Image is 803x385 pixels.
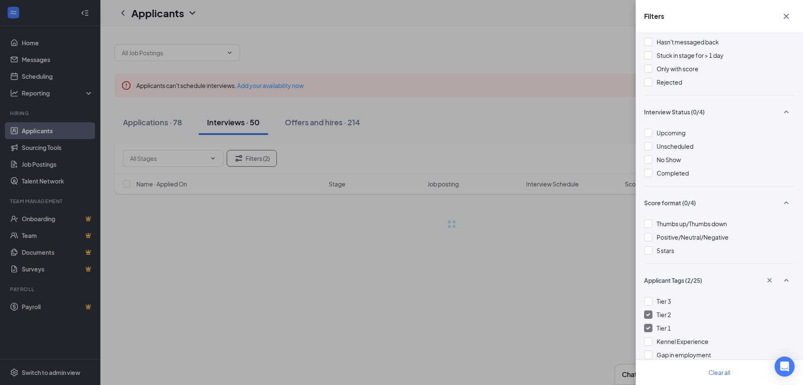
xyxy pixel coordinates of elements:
span: Unscheduled [657,142,693,150]
span: Tier 3 [657,297,671,305]
div: It looks like nobody's here, so I'm closing this conversation. [7,189,127,218]
span: Applicant Tags (2/25) [644,276,702,284]
svg: SmallChevronUp [781,107,791,117]
span: Thumbs up/Thumbs down [657,220,727,227]
button: SmallChevronUp [778,195,795,211]
strong: REPORTED [21,59,51,65]
h5: Filters [644,12,664,21]
div: NVA CyberSecurity [18,6,82,14]
span: Upcoming [657,129,685,137]
svg: SmallChevronUp [781,198,791,208]
span: Kennel Experience [657,338,708,345]
button: Cross [778,8,795,24]
img: 1755887412032553598.png [1,1,18,18]
span: Gap in employment [657,351,711,359]
span: Only with score [657,65,698,72]
span: No Show [657,156,681,163]
button: SmallChevronUp [778,104,795,120]
span: Hasn't messaged back [657,38,719,46]
img: checkbox [646,326,650,330]
span: Tier 2 [657,311,671,318]
button: Clear all [698,364,740,381]
span: Stuck in stage for > 1 day [657,52,724,59]
p: Phishing is getting sophisticated, with red flags less apparent. Any email that is suspicious, SP... [14,39,120,72]
span: Interview Status (0/4) [644,108,705,116]
button: SmallChevronUp [778,272,795,288]
svg: Cross [765,276,774,284]
span: Completed [657,169,689,177]
p: Please watch this 2-minute video to review the warning signs from the recent phishing email so th... [14,100,120,134]
span: Positive/Neutral/Negative [657,233,729,241]
img: checkbox [646,313,650,316]
button: Cross [761,273,778,287]
svg: SmallChevronUp [781,275,791,285]
span: Tier 1 [657,324,671,332]
span: Rejected [657,78,682,86]
div: Open Intercom Messenger [775,357,795,377]
img: 1755887412032553598.png [6,6,14,14]
svg: Cross [781,11,791,21]
span: 5 stars [657,247,674,254]
span: Score format (0/4) [644,199,696,207]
